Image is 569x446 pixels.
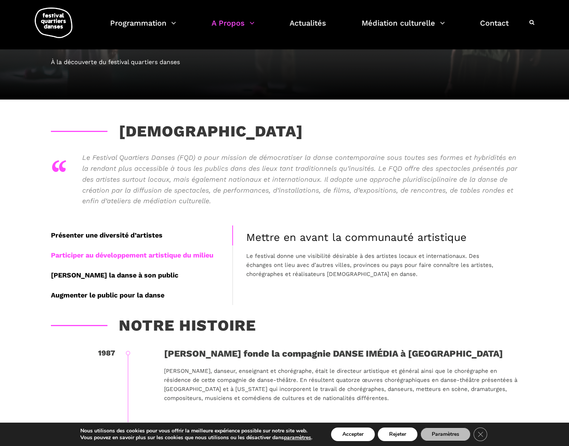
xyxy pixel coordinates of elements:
p: Vous pouvez en savoir plus sur les cookies que nous utilisons ou les désactiver dans . [80,434,312,441]
div: 1987 [51,346,164,359]
p: [PERSON_NAME], danseur, enseignant et chorégraphe, était le directeur artistique et général ainsi... [164,366,518,403]
p: Le Festival Quartiers Danses (FQD) a pour mission de démocratiser la danse contemporaine sous tou... [82,152,518,207]
p: Nous utilisons des cookies pour vous offrir la meilleure expérience possible sur notre site web. [80,428,312,434]
div: Participer au développement artistique du milieu [51,245,232,265]
div: À la découverte du festival quartiers danses [51,57,518,67]
div: Présenter une diversité d’artistes [51,225,232,245]
p: Le festival donne une visibilité désirable à des artistes locaux et internationaux. Des échanges ... [246,251,505,279]
h4: Mettre en avant la communauté artistique [246,231,505,244]
button: Rejeter [378,428,417,441]
button: Paramètres [420,428,471,441]
img: logo-fqd-med [35,8,72,38]
a: Programmation [110,17,176,39]
a: Médiation culturelle [362,17,445,39]
h3: Notre histoire [51,316,256,335]
a: A Propos [212,17,255,39]
button: Accepter [331,428,375,441]
h3: [DEMOGRAPHIC_DATA] [51,122,303,141]
button: Close GDPR Cookie Banner [474,428,487,441]
div: Augmenter le public pour la danse [51,285,232,305]
div: [PERSON_NAME] fonde la compagnie DANSE IMÉDIA à [GEOGRAPHIC_DATA] [164,346,518,361]
a: Actualités [290,17,326,39]
a: Contact [480,17,509,39]
div: [PERSON_NAME] la danse à son public [51,265,232,285]
button: paramètres [284,434,311,441]
div: “ [51,149,67,194]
